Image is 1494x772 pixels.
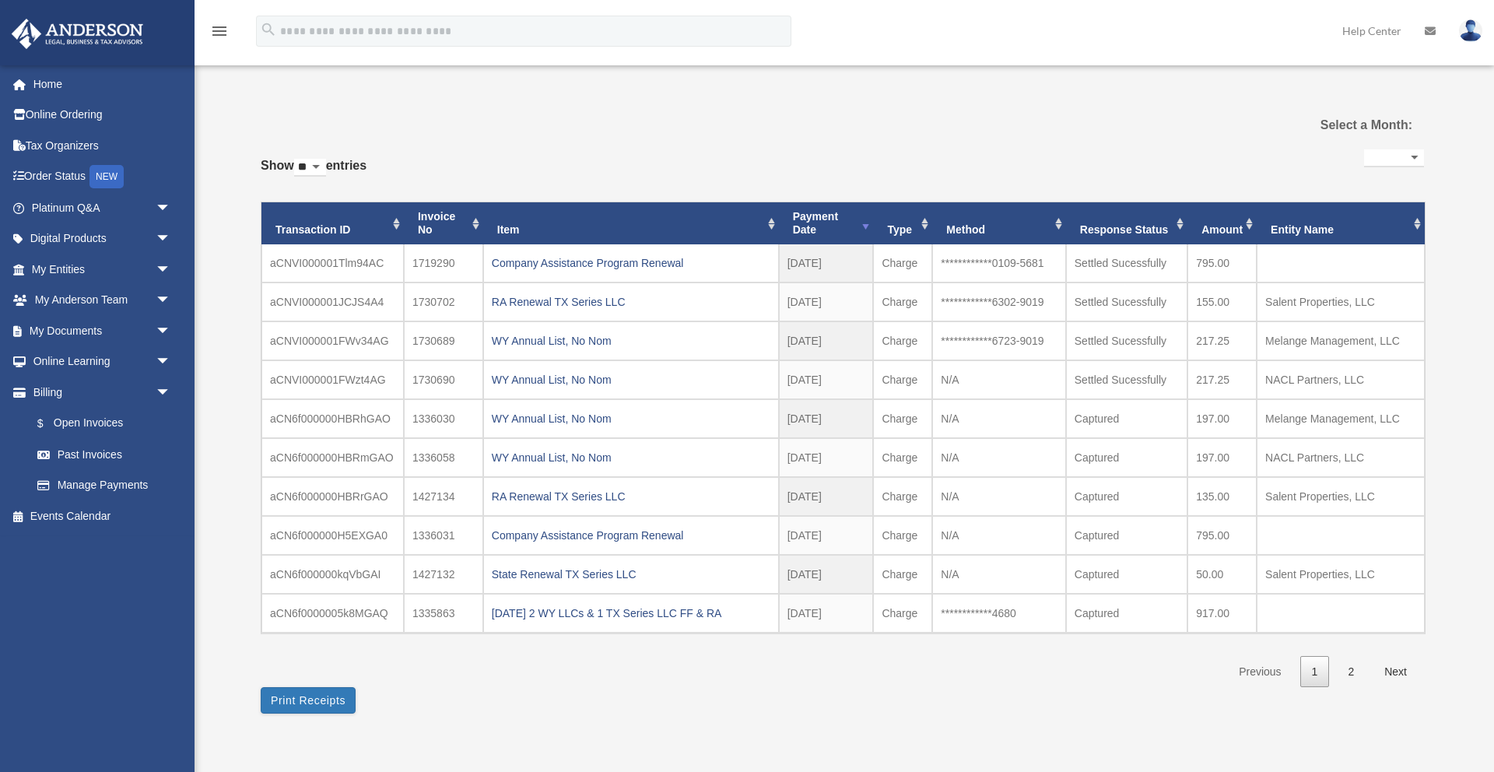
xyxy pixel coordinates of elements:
a: My Entitiesarrow_drop_down [11,254,195,285]
td: 795.00 [1187,244,1257,282]
th: Item: activate to sort column ascending [483,202,779,244]
td: 217.25 [1187,360,1257,399]
a: 1 [1300,656,1330,688]
th: Transaction ID: activate to sort column ascending [261,202,404,244]
a: My Anderson Teamarrow_drop_down [11,285,195,316]
a: Home [11,68,195,100]
td: N/A [932,477,1065,516]
td: Settled Sucessfully [1066,244,1187,282]
label: Select a Month: [1242,114,1412,136]
td: Salent Properties, LLC [1257,477,1425,516]
td: Settled Sucessfully [1066,360,1187,399]
td: NACL Partners, LLC [1257,360,1425,399]
td: N/A [932,516,1065,555]
td: 135.00 [1187,477,1257,516]
a: Tax Organizers [11,130,195,161]
div: NEW [89,165,124,188]
td: [DATE] [779,438,874,477]
td: Melange Management, LLC [1257,399,1425,438]
select: Showentries [294,159,326,177]
td: Charge [873,438,932,477]
td: N/A [932,360,1065,399]
td: 1719290 [404,244,483,282]
td: [DATE] [779,282,874,321]
span: arrow_drop_down [156,192,187,224]
td: [DATE] [779,321,874,360]
td: Settled Sucessfully [1066,282,1187,321]
td: Charge [873,516,932,555]
td: 1336030 [404,399,483,438]
span: arrow_drop_down [156,315,187,347]
a: Order StatusNEW [11,161,195,193]
td: 1427134 [404,477,483,516]
th: Payment Date: activate to sort column ascending [779,202,874,244]
td: N/A [932,399,1065,438]
td: Charge [873,399,932,438]
span: arrow_drop_down [156,223,187,255]
td: Charge [873,594,932,633]
td: Charge [873,555,932,594]
div: WY Annual List, No Nom [492,369,770,391]
a: $Open Invoices [22,408,195,440]
td: 197.00 [1187,438,1257,477]
td: Settled Sucessfully [1066,321,1187,360]
td: [DATE] [779,360,874,399]
td: Salent Properties, LLC [1257,282,1425,321]
td: 1336058 [404,438,483,477]
td: [DATE] [779,555,874,594]
a: My Documentsarrow_drop_down [11,315,195,346]
td: [DATE] [779,399,874,438]
td: 1335863 [404,594,483,633]
td: 795.00 [1187,516,1257,555]
div: WY Annual List, No Nom [492,447,770,468]
i: search [260,21,277,38]
td: Salent Properties, LLC [1257,555,1425,594]
i: menu [210,22,229,40]
td: [DATE] [779,594,874,633]
td: Charge [873,321,932,360]
a: Next [1373,656,1419,688]
td: aCN6f000000HBRmGAO [261,438,404,477]
th: Entity Name: activate to sort column ascending [1257,202,1425,244]
td: 1730690 [404,360,483,399]
td: Charge [873,360,932,399]
td: aCN6f000000HBRhGAO [261,399,404,438]
div: Company Assistance Program Renewal [492,252,770,274]
td: aCNVI000001FWzt4AG [261,360,404,399]
td: Captured [1066,399,1187,438]
td: 155.00 [1187,282,1257,321]
th: Type: activate to sort column ascending [873,202,932,244]
td: 1336031 [404,516,483,555]
td: Captured [1066,477,1187,516]
td: [DATE] [779,516,874,555]
a: menu [210,27,229,40]
a: Manage Payments [22,470,195,501]
td: 197.00 [1187,399,1257,438]
td: aCN6f000000kqVbGAI [261,555,404,594]
td: NACL Partners, LLC [1257,438,1425,477]
div: RA Renewal TX Series LLC [492,291,770,313]
div: [DATE] 2 WY LLCs & 1 TX Series LLC FF & RA [492,602,770,624]
td: 1730689 [404,321,483,360]
td: 1427132 [404,555,483,594]
td: 917.00 [1187,594,1257,633]
label: Show entries [261,155,366,192]
div: WY Annual List, No Nom [492,330,770,352]
th: Method: activate to sort column ascending [932,202,1065,244]
td: aCNVI000001Tlm94AC [261,244,404,282]
a: Events Calendar [11,500,195,532]
span: arrow_drop_down [156,346,187,378]
span: arrow_drop_down [156,254,187,286]
div: WY Annual List, No Nom [492,408,770,430]
td: Captured [1066,516,1187,555]
a: Platinum Q&Aarrow_drop_down [11,192,195,223]
td: Melange Management, LLC [1257,321,1425,360]
td: 50.00 [1187,555,1257,594]
a: Digital Productsarrow_drop_down [11,223,195,254]
img: Anderson Advisors Platinum Portal [7,19,148,49]
a: Online Learningarrow_drop_down [11,346,195,377]
th: Amount: activate to sort column ascending [1187,202,1257,244]
td: N/A [932,555,1065,594]
a: Previous [1227,656,1292,688]
td: aCN6f0000005k8MGAQ [261,594,404,633]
